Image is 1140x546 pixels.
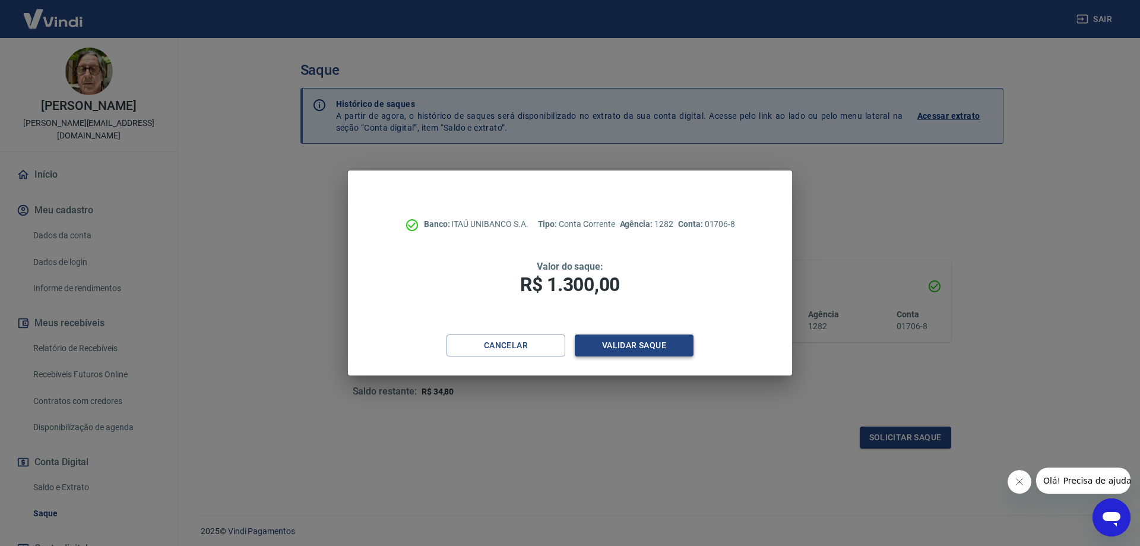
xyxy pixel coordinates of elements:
span: Agência: [620,219,655,229]
iframe: Botão para abrir a janela de mensagens [1092,498,1130,536]
span: Tipo: [538,219,559,229]
iframe: Mensagem da empresa [1036,468,1130,494]
p: ITAÚ UNIBANCO S.A. [424,218,528,231]
p: 01706-8 [678,218,735,231]
span: Banco: [424,219,452,229]
button: Validar saque [575,334,693,356]
span: R$ 1.300,00 [520,273,620,296]
span: Conta: [678,219,705,229]
span: Olá! Precisa de ajuda? [7,8,100,18]
p: 1282 [620,218,673,231]
span: Valor do saque: [537,261,603,272]
p: Conta Corrente [538,218,615,231]
iframe: Fechar mensagem [1008,470,1031,494]
button: Cancelar [446,334,565,356]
